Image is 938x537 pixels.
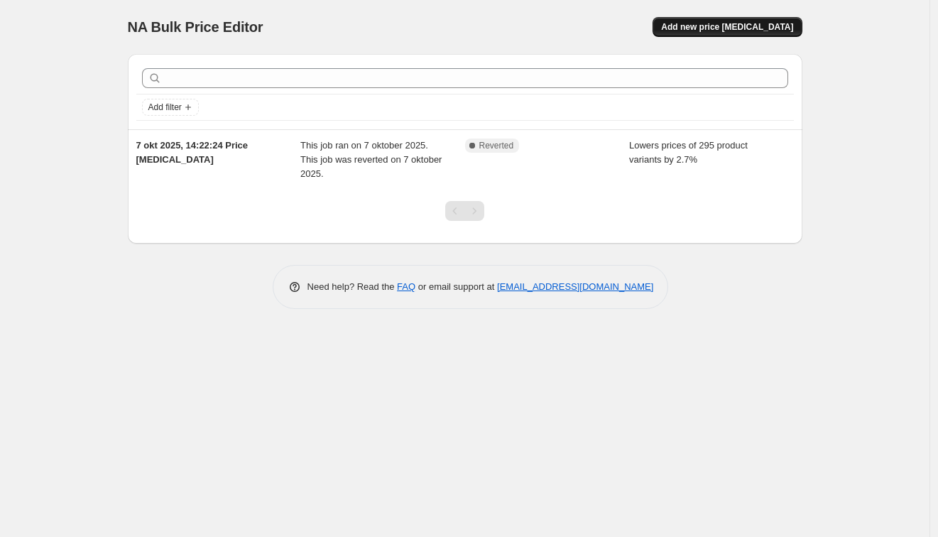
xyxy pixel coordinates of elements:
[397,281,415,292] a: FAQ
[661,21,793,33] span: Add new price [MEDICAL_DATA]
[497,281,653,292] a: [EMAIL_ADDRESS][DOMAIN_NAME]
[307,281,398,292] span: Need help? Read the
[415,281,497,292] span: or email support at
[142,99,199,116] button: Add filter
[479,140,514,151] span: Reverted
[629,140,748,165] span: Lowers prices of 295 product variants by 2.7%
[445,201,484,221] nav: Pagination
[128,19,263,35] span: NA Bulk Price Editor
[136,140,249,165] span: 7 okt 2025, 14:22:24 Price [MEDICAL_DATA]
[148,102,182,113] span: Add filter
[653,17,802,37] button: Add new price [MEDICAL_DATA]
[300,140,442,179] span: This job ran on 7 oktober 2025. This job was reverted on 7 oktober 2025.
